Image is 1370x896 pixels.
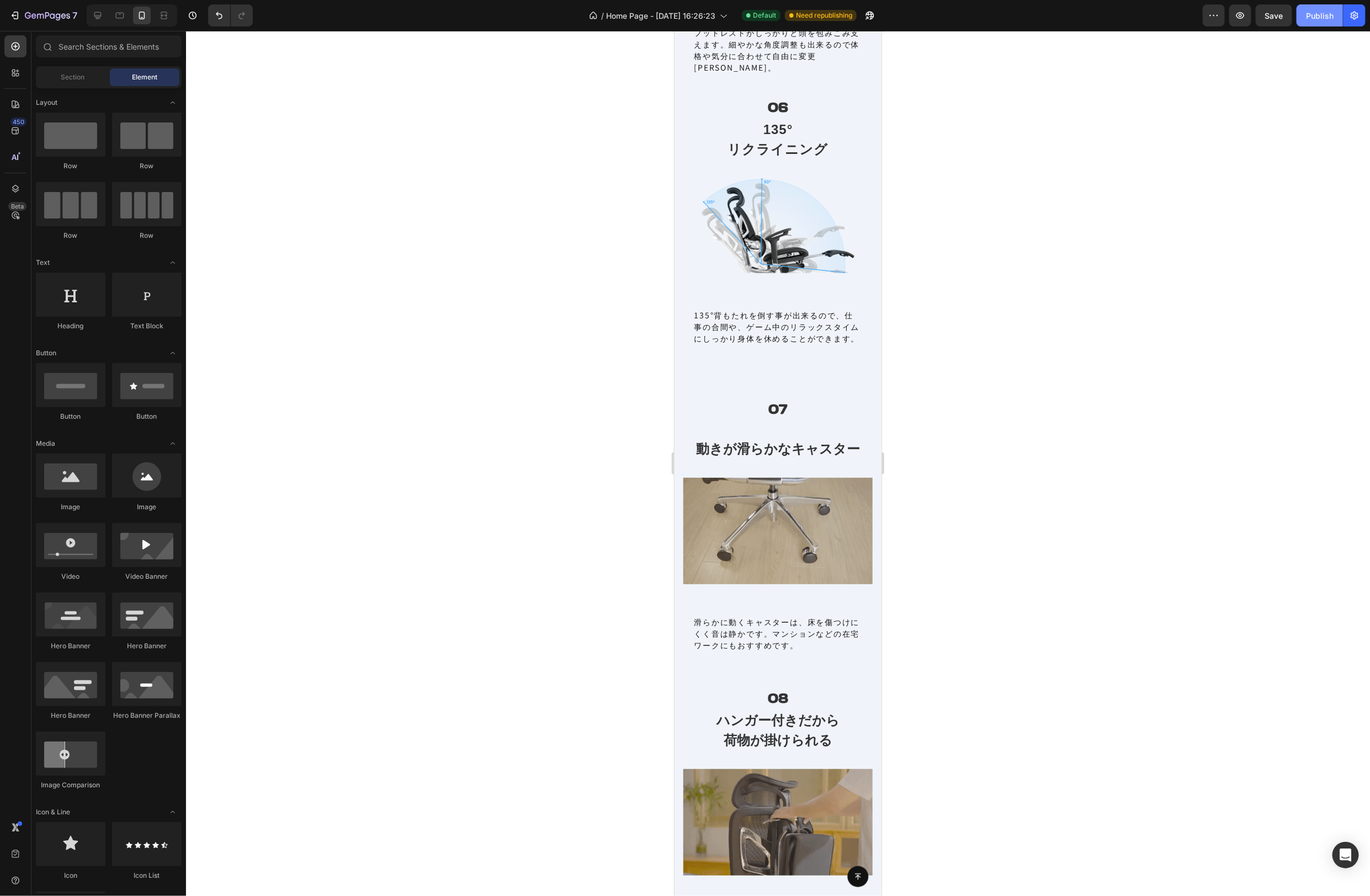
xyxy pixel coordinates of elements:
h2: 荷物が掛けられる [9,679,198,721]
div: Hero Banner [36,641,105,651]
span: Icon & Line [36,807,70,817]
div: Row [36,161,105,171]
h2: 08 [9,657,198,679]
p: 7 [72,9,77,22]
div: Row [112,231,182,241]
iframe: Design area [675,31,882,896]
span: Text [36,258,50,268]
img: gempages_574629916293727344-9c00b006-4561-485e-bb1d-acfc55a06736.gif [9,738,198,845]
span: Toggle open [164,803,182,821]
div: Button [112,412,182,422]
span: Toggle open [164,94,182,111]
span: Media [36,439,55,449]
h2: リクライニング [9,88,198,130]
div: 450 [10,118,26,126]
div: Image [112,502,182,512]
div: Hero Banner Parallax [112,711,182,721]
h2: 07 [9,367,198,390]
span: Default [753,10,776,20]
span: Element [132,72,157,82]
span: Save [1265,11,1283,20]
span: Button [36,348,56,358]
div: Icon List [112,871,182,881]
span: Section [61,72,85,82]
span: Need republishing [796,10,852,20]
input: Search Sections & Elements [36,35,182,57]
button: Save [1256,4,1292,26]
div: Row [112,161,182,171]
p: 135°背もたれを倒す事が出来るので、仕事の合間や、ゲーム中のリラックスタイムにしっかり身体を休めることができます。 [19,279,188,313]
div: Hero Banner [112,641,182,651]
span: Layout [36,98,57,108]
div: Beta [8,202,26,211]
h2: 06 [9,66,198,88]
div: Button [36,412,105,422]
span: ハンガー付きだから [42,682,165,697]
span: 135° [89,91,119,106]
div: Open Intercom Messenger [1332,842,1359,868]
div: Image Comparison [36,780,105,790]
span: / [601,10,604,22]
div: Publish [1306,10,1334,22]
span: Toggle open [164,344,182,362]
img: gempages_574629916293727344-4a2d2165-0bb4-4a2d-a95a-a7e685113dee.png [9,147,198,242]
div: Video [36,572,105,582]
p: 滑らかに動くキャスターは、床を傷つけにくく音は静かです。マンションなどの在宅ワークにもおすすめです。 [19,585,188,620]
button: Publish [1297,4,1343,26]
span: Home Page - [DATE] 16:26:23 [606,10,715,22]
div: Row [36,231,105,241]
h2: 動きが滑らかなキャスター [9,407,198,429]
div: Icon [36,871,105,881]
span: Toggle open [164,254,182,271]
div: Heading [36,321,105,331]
button: 7 [4,4,82,26]
div: Undo/Redo [208,4,253,26]
span: Toggle open [164,435,182,452]
div: Image [36,502,105,512]
img: gempages_574629916293727344-810a2eb8-bd3a-4b8d-a532-531b57deb0fc.gif [9,447,198,553]
div: Text Block [112,321,182,331]
div: Hero Banner [36,711,105,721]
div: Video Banner [112,572,182,582]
